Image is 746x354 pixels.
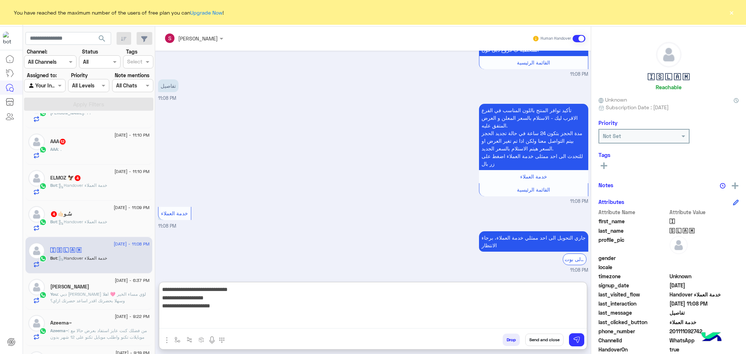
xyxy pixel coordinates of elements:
span: Bot [50,182,57,188]
span: ?? [84,110,91,115]
span: Handover خدمة العملاء [670,291,739,298]
span: ChannelId [598,337,668,344]
button: Drop [503,334,520,346]
img: WhatsApp [39,110,47,117]
span: null [670,254,739,262]
h5: سُـو🤙🏻 [50,211,72,217]
span: last_clicked_button [598,318,668,326]
span: 🇸 🇱 🇦 🇲 [670,227,739,235]
img: WhatsApp [39,291,47,299]
span: : Handover خدمة العملاء [57,255,107,261]
span: Azeema~ [50,328,68,333]
h6: Notes [598,182,613,188]
img: defaultAdmin.png [28,315,45,331]
span: 2 [670,337,739,344]
span: Bot [50,255,57,261]
span: 201111092742 [670,327,739,335]
span: : Handover خدمة العملاء [57,219,107,224]
img: send attachment [162,336,171,345]
span: 4 [75,175,81,181]
label: Assigned to: [27,71,57,79]
span: Unknown [598,96,627,103]
span: signup_date [598,282,668,289]
label: Channel: [27,48,47,55]
span: Attribute Name [598,208,668,216]
img: WhatsApp [39,327,47,335]
button: select flow [172,334,184,346]
h5: 🇮 🇸 🇱 🇦 🇲 [50,247,82,253]
img: make a call [219,337,225,343]
span: Attribute Value [670,208,739,216]
span: profile_pic [598,236,668,253]
img: defaultAdmin.png [28,279,45,295]
span: You have reached the maximum number of the users of free plan you can ! [14,9,224,16]
a: Upgrade Now [190,9,223,16]
button: create order [196,334,208,346]
span: last_visited_flow [598,291,668,298]
img: 1403182699927242 [3,32,16,45]
span: 2024-09-28T22:04:44.921Z [670,282,739,289]
label: Note mentions [115,71,149,79]
img: notes [720,183,726,189]
p: 19/8/2025, 11:08 PM [158,79,178,92]
h6: Attributes [598,198,624,205]
span: : Handover خدمة العملاء [57,182,107,188]
span: true [670,346,739,353]
span: search [98,34,106,43]
img: WhatsApp [39,146,47,153]
img: WhatsApp [39,182,47,190]
img: send message [573,336,580,343]
label: Priority [71,71,88,79]
button: Trigger scenario [184,334,196,346]
span: القائمة الرئيسية [517,59,550,66]
h5: AAA [50,138,66,145]
img: defaultAdmin.png [656,42,681,67]
button: × [728,9,735,16]
button: search [93,32,111,48]
span: first_name [598,217,668,225]
h5: Azeema~ [50,320,72,326]
h6: Priority [598,119,617,126]
img: defaultAdmin.png [28,243,45,259]
span: Bot [50,219,57,224]
span: [DATE] - 9:22 PM [115,313,149,320]
span: 12 [60,139,66,145]
small: Human Handover [541,36,571,42]
img: add [732,182,738,189]
span: last_message [598,309,668,316]
span: [DATE] - 11:09 PM [114,204,149,211]
img: send voice note [208,336,216,345]
span: خدمة العملاء [161,210,188,216]
img: hulul-logo.png [699,325,724,350]
p: 19/8/2025, 11:08 PM [479,231,588,252]
span: last_name [598,227,668,235]
img: create order [199,337,204,343]
span: 11:08 PM [403,274,424,280]
span: 2025-08-19T20:08:39.079Z [670,300,739,307]
span: 11:08 PM [570,267,588,274]
span: 4 [51,211,57,217]
span: تفاصيل [670,309,739,316]
span: locale [598,263,668,271]
span: [DATE] - 11:10 PM [114,168,149,175]
span: دبي فون سلمى لؤي مساء الخير 🩷 اهلا وسهلا بحضرتك اقدر اساعد حضرتك ازاي؟ [50,291,146,303]
span: خدمة العملاء [670,318,739,326]
span: القائمة الرئيسية [517,186,550,193]
span: gender [598,254,668,262]
span: 11:08 PM [570,198,588,205]
div: Select [126,58,142,67]
span: last_interaction [598,300,668,307]
span: [PERSON_NAME] [50,110,84,115]
img: WhatsApp [39,219,47,226]
button: Send and close [525,334,564,346]
h5: Mohamed Yassen [50,284,89,290]
img: defaultAdmin.png [28,134,45,150]
h5: ELMOZ 🦅 [50,175,81,181]
img: select flow [174,337,180,343]
span: You [50,291,58,297]
span: phone_number [598,327,668,335]
h5: 🇮 🇸 🇱 🇦 🇲 [648,73,690,81]
label: Tags [126,48,137,55]
span: [DATE] - 6:37 PM [115,277,149,284]
span: null [670,263,739,271]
